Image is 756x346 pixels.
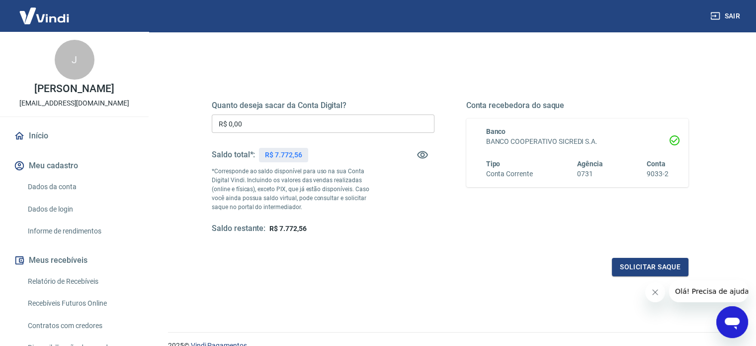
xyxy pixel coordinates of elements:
a: Informe de rendimentos [24,221,137,241]
p: [EMAIL_ADDRESS][DOMAIN_NAME] [19,98,129,109]
span: Conta [647,160,666,168]
p: [PERSON_NAME] [34,84,114,94]
button: Meus recebíveis [12,249,137,271]
h6: BANCO COOPERATIVO SICREDI S.A. [486,136,669,147]
div: J [55,40,94,80]
a: Dados da conta [24,177,137,197]
h5: Saldo restante: [212,224,265,234]
h5: Conta recebedora do saque [466,101,689,111]
h5: Saldo total*: [212,150,255,160]
p: *Corresponde ao saldo disponível para uso na sua Conta Digital Vindi. Incluindo os valores das ve... [212,167,379,212]
button: Meu cadastro [12,155,137,177]
span: Tipo [486,160,501,168]
button: Sair [708,7,744,25]
iframe: Botão para abrir a janela de mensagens [716,306,748,338]
h6: Conta Corrente [486,169,533,179]
a: Contratos com credores [24,316,137,336]
h6: 9033-2 [647,169,669,179]
h6: 0731 [577,169,603,179]
iframe: Fechar mensagem [645,282,665,302]
h5: Quanto deseja sacar da Conta Digital? [212,101,434,111]
a: Recebíveis Futuros Online [24,293,137,314]
span: Banco [486,127,506,135]
a: Início [12,125,137,147]
span: Agência [577,160,603,168]
p: R$ 7.772,56 [265,150,302,160]
span: R$ 7.772,56 [269,225,306,232]
a: Relatório de Recebíveis [24,271,137,292]
button: Solicitar saque [612,258,688,276]
img: Vindi [12,0,77,31]
iframe: Mensagem da empresa [669,280,748,302]
span: Olá! Precisa de ajuda? [6,7,84,15]
a: Dados de login [24,199,137,220]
